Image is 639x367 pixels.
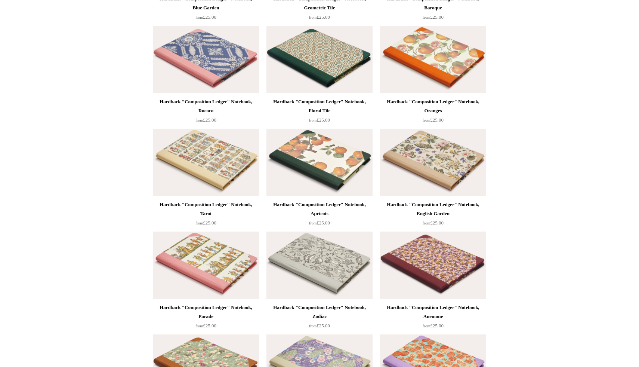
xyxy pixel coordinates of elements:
[309,221,317,225] span: from
[380,303,486,334] a: Hardback "Composition Ledger" Notebook, Anemone from£25.00
[268,97,371,115] div: Hardback "Composition Ledger" Notebook, Floral Tile
[380,232,486,299] a: Hardback "Composition Ledger" Notebook, Anemone Hardback "Composition Ledger" Notebook, Anemone
[309,323,330,328] span: £25.00
[153,303,259,334] a: Hardback "Composition Ledger" Notebook, Parade from£25.00
[423,220,444,226] span: £25.00
[195,323,216,328] span: £25.00
[382,303,484,321] div: Hardback "Composition Ledger" Notebook, Anemone
[266,129,373,196] img: Hardback "Composition Ledger" Notebook, Apricots
[268,303,371,321] div: Hardback "Composition Ledger" Notebook, Zodiac
[268,200,371,218] div: Hardback "Composition Ledger" Notebook, Apricots
[153,97,259,128] a: Hardback "Composition Ledger" Notebook, Rococo from£25.00
[195,118,203,122] span: from
[266,97,373,128] a: Hardback "Composition Ledger" Notebook, Floral Tile from£25.00
[309,118,317,122] span: from
[153,129,259,196] a: Hardback "Composition Ledger" Notebook, Tarot Hardback "Composition Ledger" Notebook, Tarot
[309,14,330,20] span: £25.00
[195,15,203,19] span: from
[266,303,373,334] a: Hardback "Composition Ledger" Notebook, Zodiac from£25.00
[380,129,486,196] img: Hardback "Composition Ledger" Notebook, English Garden
[266,232,373,299] a: Hardback "Composition Ledger" Notebook, Zodiac Hardback "Composition Ledger" Notebook, Zodiac
[195,220,216,226] span: £25.00
[266,26,373,93] a: Hardback "Composition Ledger" Notebook, Floral Tile Hardback "Composition Ledger" Notebook, Flora...
[423,221,430,225] span: from
[423,324,430,328] span: from
[266,26,373,93] img: Hardback "Composition Ledger" Notebook, Floral Tile
[423,15,430,19] span: from
[153,129,259,196] img: Hardback "Composition Ledger" Notebook, Tarot
[309,15,317,19] span: from
[153,26,259,93] a: Hardback "Composition Ledger" Notebook, Rococo Hardback "Composition Ledger" Notebook, Rococo
[423,117,444,123] span: £25.00
[155,97,257,115] div: Hardback "Composition Ledger" Notebook, Rococo
[423,118,430,122] span: from
[423,14,444,20] span: £25.00
[153,26,259,93] img: Hardback "Composition Ledger" Notebook, Rococo
[309,324,317,328] span: from
[195,324,203,328] span: from
[423,323,444,328] span: £25.00
[380,232,486,299] img: Hardback "Composition Ledger" Notebook, Anemone
[266,200,373,231] a: Hardback "Composition Ledger" Notebook, Apricots from£25.00
[380,129,486,196] a: Hardback "Composition Ledger" Notebook, English Garden Hardback "Composition Ledger" Notebook, En...
[382,97,484,115] div: Hardback "Composition Ledger" Notebook, Oranges
[153,232,259,299] img: Hardback "Composition Ledger" Notebook, Parade
[309,220,330,226] span: £25.00
[266,232,373,299] img: Hardback "Composition Ledger" Notebook, Zodiac
[155,200,257,218] div: Hardback "Composition Ledger" Notebook, Tarot
[153,200,259,231] a: Hardback "Composition Ledger" Notebook, Tarot from£25.00
[382,200,484,218] div: Hardback "Composition Ledger" Notebook, English Garden
[266,129,373,196] a: Hardback "Composition Ledger" Notebook, Apricots Hardback "Composition Ledger" Notebook, Apricots
[153,232,259,299] a: Hardback "Composition Ledger" Notebook, Parade Hardback "Composition Ledger" Notebook, Parade
[380,97,486,128] a: Hardback "Composition Ledger" Notebook, Oranges from£25.00
[155,303,257,321] div: Hardback "Composition Ledger" Notebook, Parade
[380,26,486,93] img: Hardback "Composition Ledger" Notebook, Oranges
[309,117,330,123] span: £25.00
[195,221,203,225] span: from
[380,26,486,93] a: Hardback "Composition Ledger" Notebook, Oranges Hardback "Composition Ledger" Notebook, Oranges
[380,200,486,231] a: Hardback "Composition Ledger" Notebook, English Garden from£25.00
[195,14,216,20] span: £25.00
[195,117,216,123] span: £25.00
